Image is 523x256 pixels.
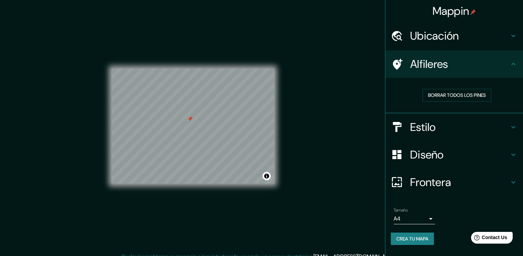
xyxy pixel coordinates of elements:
div: Frontera [385,168,523,196]
button: Borrar todos los pines [423,89,491,102]
img: pin-icon.png [470,9,476,15]
h4: Frontera [410,175,509,189]
h4: Alfileres [410,57,509,71]
div: Estilo [385,113,523,141]
div: A4 [394,213,435,224]
div: Diseño [385,141,523,168]
label: Tamaño [394,207,408,213]
button: Toggle attribution [263,172,271,180]
iframe: Help widget launcher [462,229,515,248]
div: Alfileres [385,50,523,78]
h4: Estilo [410,120,509,134]
h4: Ubicación [410,29,509,43]
canvas: Map [111,69,274,184]
button: Crea tu mapa [391,233,434,245]
h4: Diseño [410,148,509,162]
div: Ubicación [385,22,523,50]
h4: Mappin [433,4,476,18]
